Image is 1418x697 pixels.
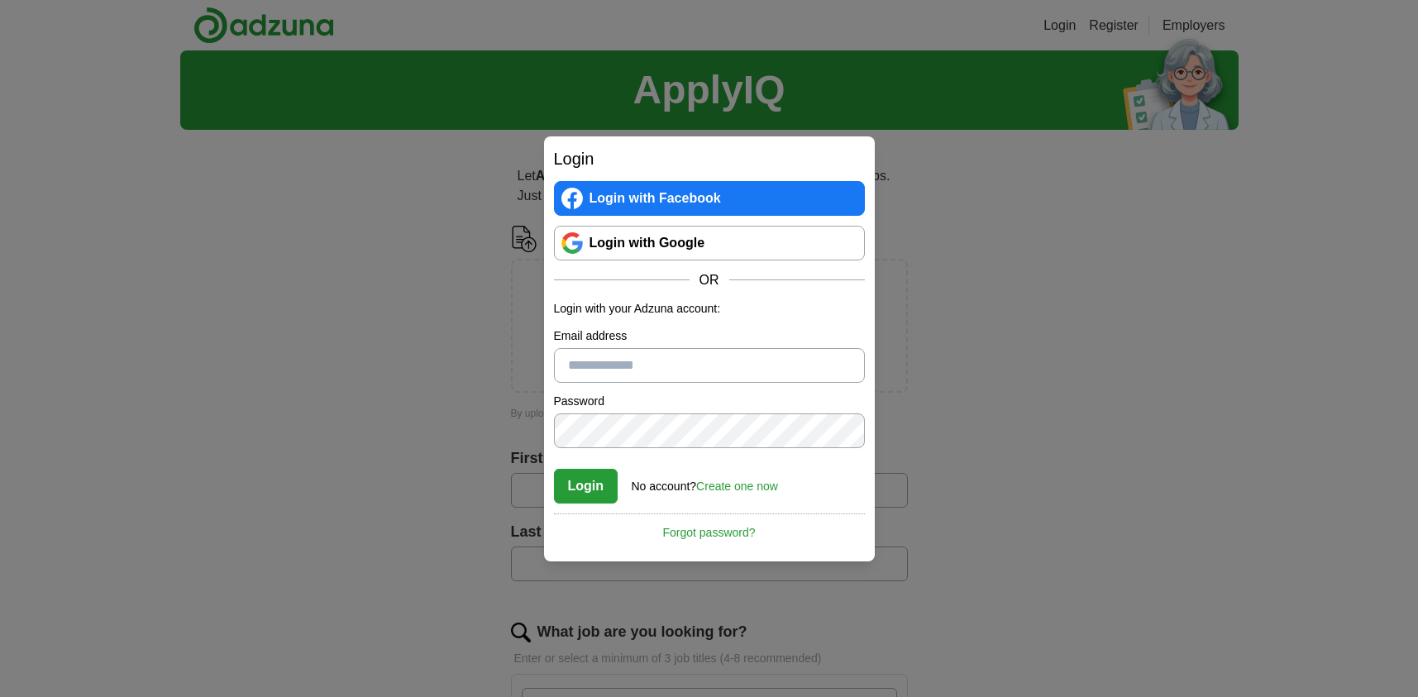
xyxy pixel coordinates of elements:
button: Login [554,469,618,504]
a: Forgot password? [554,513,865,542]
label: Password [554,393,865,410]
label: Email address [554,327,865,345]
a: Create one now [696,480,778,493]
h2: Login [554,146,865,171]
a: Login with Facebook [554,181,865,216]
div: No account? [632,468,778,495]
a: Login with Google [554,226,865,260]
span: OR [690,270,729,290]
p: Login with your Adzuna account: [554,300,865,317]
